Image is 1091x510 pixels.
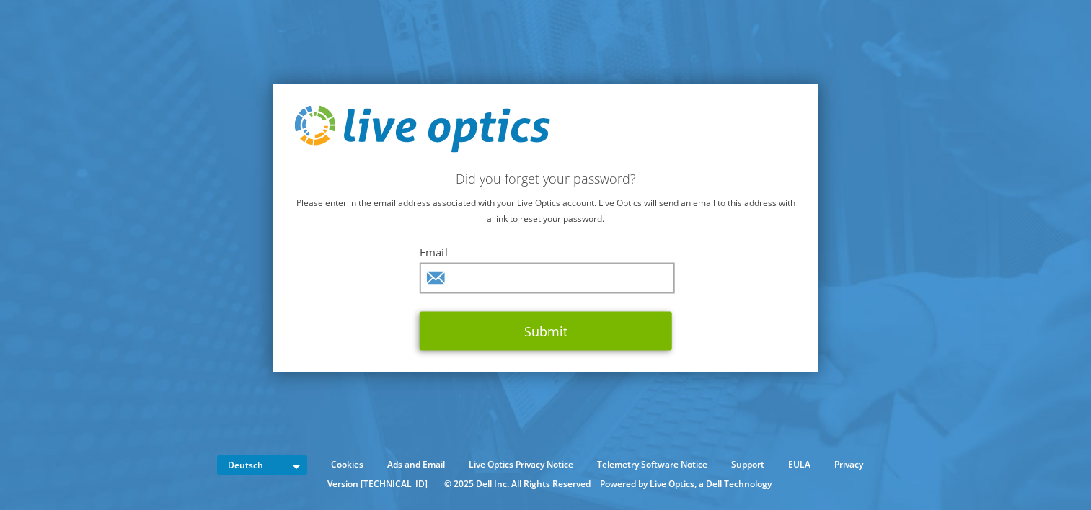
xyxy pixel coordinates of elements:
a: Telemetry Software Notice [586,457,718,473]
a: EULA [777,457,821,473]
a: Support [720,457,775,473]
h2: Did you forget your password? [294,171,797,187]
img: live_optics_svg.svg [294,105,549,153]
a: Privacy [823,457,874,473]
li: Version [TECHNICAL_ID] [320,476,435,492]
button: Submit [420,312,672,351]
li: © 2025 Dell Inc. All Rights Reserved [437,476,598,492]
a: Live Optics Privacy Notice [458,457,584,473]
a: Cookies [320,457,374,473]
a: Ads and Email [376,457,456,473]
label: Email [420,245,672,259]
li: Powered by Live Optics, a Dell Technology [600,476,772,492]
p: Please enter in the email address associated with your Live Optics account. Live Optics will send... [294,195,797,227]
